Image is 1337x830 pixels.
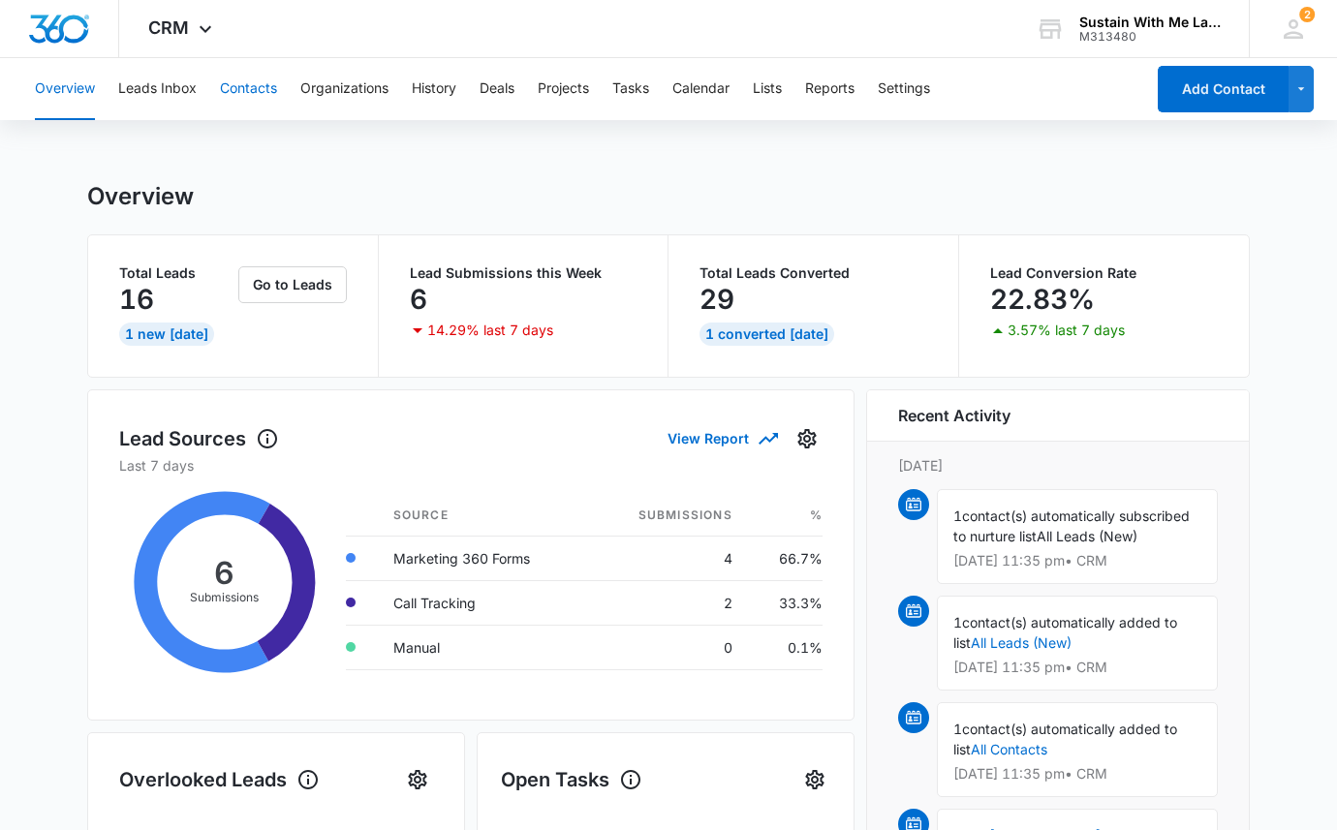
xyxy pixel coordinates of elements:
td: 0.1% [748,625,823,669]
span: contact(s) automatically subscribed to nurture list [953,507,1190,544]
p: 14.29% last 7 days [427,323,553,337]
td: 2 [589,580,747,625]
p: Last 7 days [119,455,823,476]
div: account id [1079,30,1221,44]
button: Organizations [300,58,389,120]
p: Total Leads [119,266,234,280]
td: Call Tracking [378,580,590,625]
button: Leads Inbox [118,58,197,120]
button: View Report [668,421,776,455]
span: All Leads (New) [1037,528,1137,544]
p: 22.83% [990,284,1095,315]
button: Calendar [672,58,730,120]
button: Contacts [220,58,277,120]
button: Lists [753,58,782,120]
button: Projects [538,58,589,120]
p: Lead Submissions this Week [410,266,637,280]
td: 0 [589,625,747,669]
span: 1 [953,721,962,737]
button: Reports [805,58,855,120]
button: Go to Leads [238,266,347,303]
p: 16 [119,284,154,315]
p: Total Leads Converted [700,266,927,280]
h6: Recent Activity [898,404,1011,427]
a: All Contacts [971,741,1047,757]
h1: Overview [87,182,194,211]
th: Submissions [589,495,747,537]
h1: Overlooked Leads [119,765,320,794]
span: contact(s) automatically added to list [953,614,1177,651]
p: [DATE] 11:35 pm • CRM [953,661,1201,674]
p: [DATE] 11:35 pm • CRM [953,554,1201,568]
a: Go to Leads [238,276,347,292]
div: 1 Converted [DATE] [700,323,834,346]
button: Overview [35,58,95,120]
p: [DATE] 11:35 pm • CRM [953,767,1201,781]
button: History [412,58,456,120]
th: % [748,495,823,537]
button: Settings [792,423,823,454]
p: 3.57% last 7 days [1008,323,1125,337]
span: 2 [1299,7,1315,22]
span: 1 [953,507,962,524]
div: account name [1079,15,1221,30]
p: 6 [410,284,427,315]
a: All Leads (New) [971,634,1072,651]
p: Lead Conversion Rate [990,266,1219,280]
span: 1 [953,614,962,630]
td: 66.7% [748,536,823,580]
td: 33.3% [748,580,823,625]
p: [DATE] [898,455,1218,476]
h1: Lead Sources [119,424,279,453]
td: Manual [378,625,590,669]
button: Settings [402,764,433,795]
h1: Open Tasks [501,765,642,794]
td: Marketing 360 Forms [378,536,590,580]
th: Source [378,495,590,537]
button: Tasks [612,58,649,120]
button: Add Contact [1158,66,1289,112]
button: Settings [799,764,830,795]
span: CRM [148,17,189,38]
button: Settings [878,58,930,120]
button: Deals [480,58,514,120]
span: contact(s) automatically added to list [953,721,1177,757]
div: notifications count [1299,7,1315,22]
div: 1 New [DATE] [119,323,214,346]
p: 29 [700,284,734,315]
td: 4 [589,536,747,580]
